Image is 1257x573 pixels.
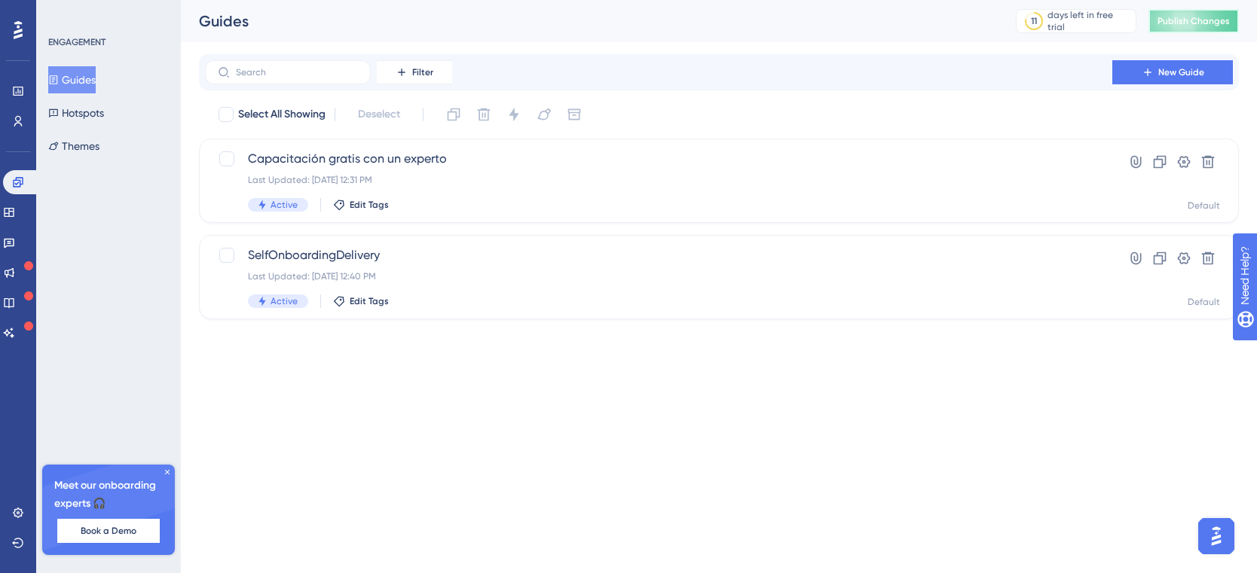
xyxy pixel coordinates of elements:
[35,4,94,22] span: Need Help?
[350,295,389,307] span: Edit Tags
[81,525,136,537] span: Book a Demo
[54,477,163,513] span: Meet our onboarding experts 🎧
[1047,9,1131,33] div: days left in free trial
[236,67,358,78] input: Search
[248,270,1069,282] div: Last Updated: [DATE] 12:40 PM
[199,11,978,32] div: Guides
[344,101,414,128] button: Deselect
[248,246,1069,264] span: SelfOnboardingDelivery
[57,519,160,543] button: Book a Demo
[48,133,99,160] button: Themes
[1148,9,1239,33] button: Publish Changes
[271,295,298,307] span: Active
[248,150,1069,168] span: Capacitación gratis con un experto
[1031,15,1037,27] div: 11
[271,199,298,211] span: Active
[358,105,400,123] span: Deselect
[333,199,389,211] button: Edit Tags
[48,99,104,126] button: Hotspots
[48,66,96,93] button: Guides
[1158,66,1204,78] span: New Guide
[1158,15,1230,27] span: Publish Changes
[350,199,389,211] span: Edit Tags
[238,105,326,123] span: Select All Showing
[1112,60,1233,84] button: New Guide
[377,60,452,84] button: Filter
[333,295,389,307] button: Edit Tags
[1194,514,1239,559] iframe: UserGuiding AI Assistant Launcher
[248,174,1069,186] div: Last Updated: [DATE] 12:31 PM
[48,36,106,48] div: ENGAGEMENT
[1188,296,1220,308] div: Default
[412,66,433,78] span: Filter
[1188,200,1220,212] div: Default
